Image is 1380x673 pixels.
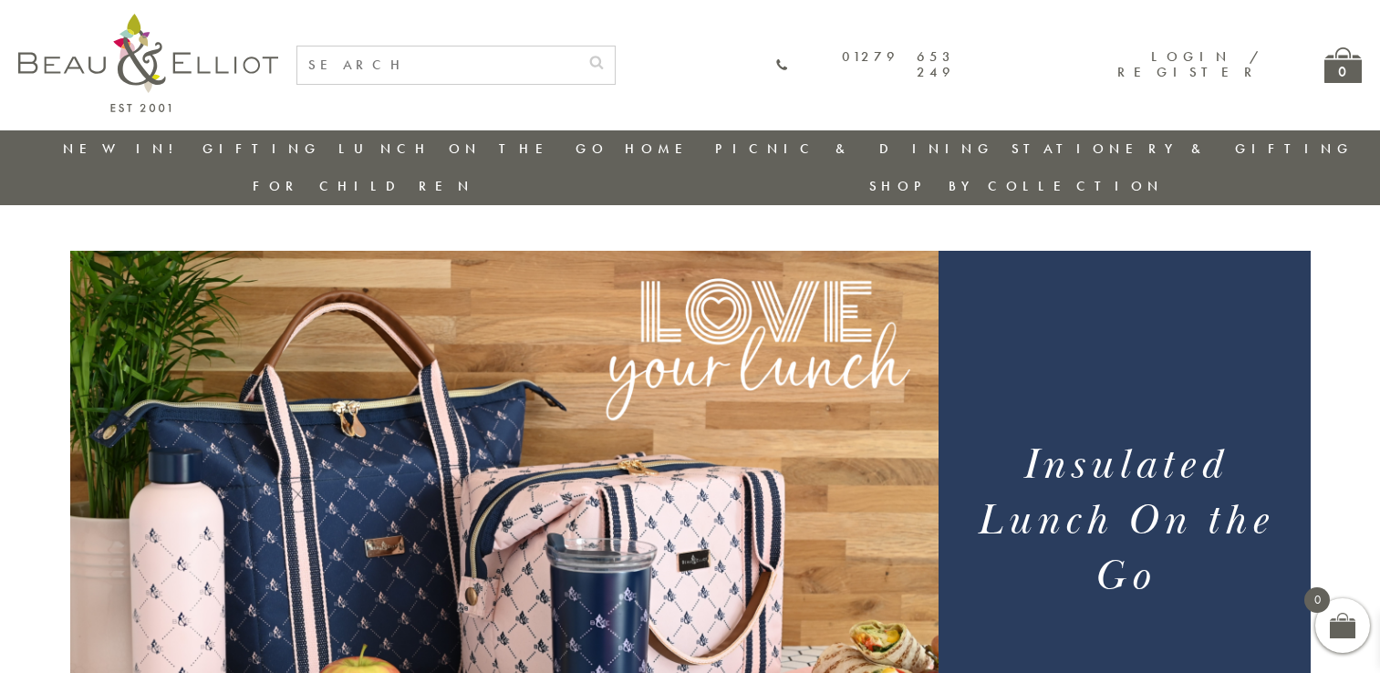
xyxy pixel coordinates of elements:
span: 0 [1304,587,1330,613]
a: Picnic & Dining [715,140,994,158]
a: Stationery & Gifting [1012,140,1354,158]
a: 01279 653 249 [775,49,955,81]
a: Login / Register [1117,47,1261,81]
h1: Insulated Lunch On the Go [960,438,1288,605]
a: Shop by collection [869,177,1164,195]
a: 0 [1324,47,1362,83]
a: Lunch On The Go [338,140,608,158]
img: logo [18,14,278,112]
a: For Children [253,177,474,195]
input: SEARCH [297,47,578,84]
a: Gifting [202,140,321,158]
a: Home [625,140,698,158]
a: New in! [63,140,185,158]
